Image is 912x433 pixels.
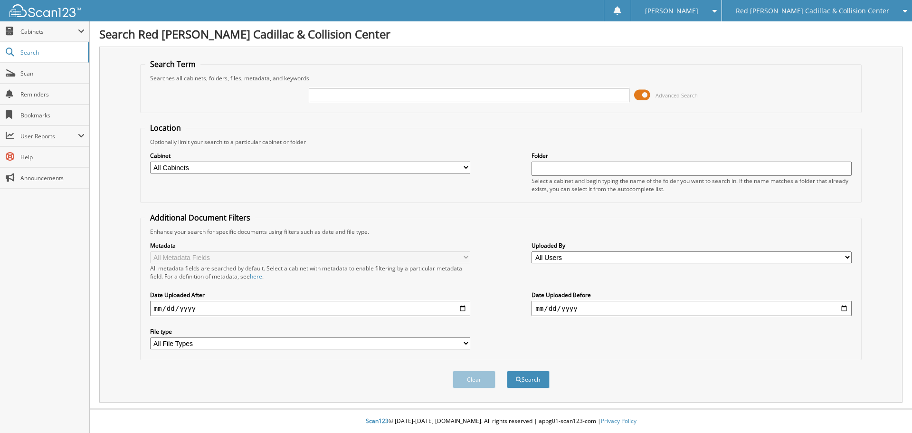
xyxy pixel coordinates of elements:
img: scan123-logo-white.svg [9,4,81,17]
div: All metadata fields are searched by default. Select a cabinet with metadata to enable filtering b... [150,264,470,280]
label: Date Uploaded Before [532,291,852,299]
legend: Additional Document Filters [145,212,255,223]
input: start [150,301,470,316]
button: Search [507,371,550,388]
label: Uploaded By [532,241,852,250]
span: Bookmarks [20,111,85,119]
a: here [250,272,262,280]
label: Metadata [150,241,470,250]
button: Clear [453,371,495,388]
div: Optionally limit your search to a particular cabinet or folder [145,138,857,146]
div: © [DATE]-[DATE] [DOMAIN_NAME]. All rights reserved | appg01-scan123-com | [90,410,912,433]
span: Help [20,153,85,161]
h1: Search Red [PERSON_NAME] Cadillac & Collision Center [99,26,902,42]
div: Select a cabinet and begin typing the name of the folder you want to search in. If the name match... [532,177,852,193]
span: Red [PERSON_NAME] Cadillac & Collision Center [736,8,889,14]
span: Reminders [20,90,85,98]
span: Scan [20,69,85,77]
div: Enhance your search for specific documents using filters such as date and file type. [145,228,857,236]
label: Folder [532,152,852,160]
input: end [532,301,852,316]
span: Advanced Search [655,92,698,99]
label: Date Uploaded After [150,291,470,299]
legend: Search Term [145,59,200,69]
span: User Reports [20,132,78,140]
span: Scan123 [366,417,389,425]
span: Announcements [20,174,85,182]
span: Cabinets [20,28,78,36]
div: Searches all cabinets, folders, files, metadata, and keywords [145,74,857,82]
legend: Location [145,123,186,133]
a: Privacy Policy [601,417,636,425]
span: Search [20,48,83,57]
label: Cabinet [150,152,470,160]
label: File type [150,327,470,336]
span: [PERSON_NAME] [645,8,698,14]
